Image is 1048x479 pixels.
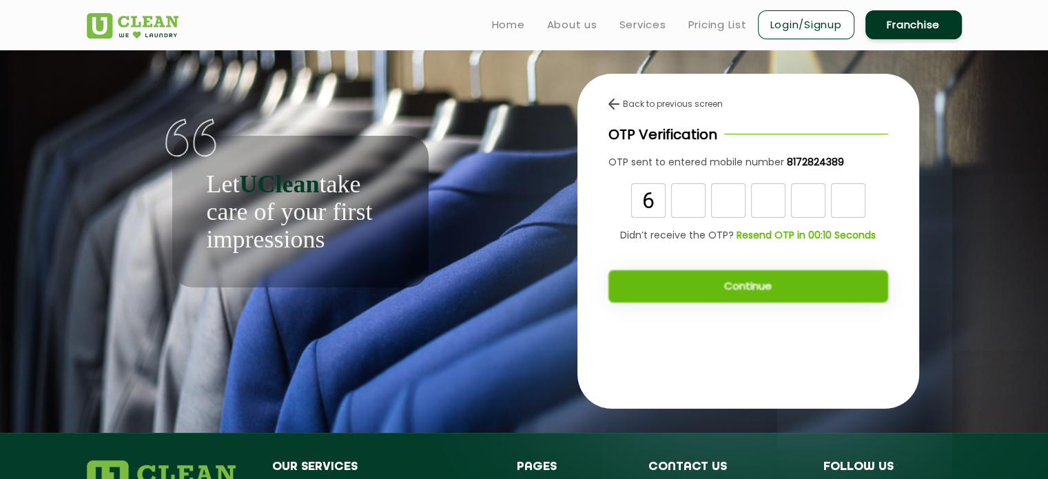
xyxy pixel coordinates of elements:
[865,10,962,39] a: Franchise
[492,17,525,33] a: Home
[239,170,319,198] b: UClean
[734,228,876,243] a: Resend OTP in 00:10 Seconds
[547,17,597,33] a: About us
[165,119,217,157] img: quote-img
[688,17,747,33] a: Pricing List
[620,228,734,243] span: Didn’t receive the OTP?
[608,124,717,145] p: OTP Verification
[608,99,619,110] img: back-arrow.svg
[787,155,844,169] b: 8172824389
[619,17,666,33] a: Services
[608,98,888,110] div: Back to previous screen
[87,13,178,39] img: UClean Laundry and Dry Cleaning
[207,170,394,253] p: Let take care of your first impressions
[737,228,876,242] b: Resend OTP in 00:10 Seconds
[784,155,844,170] a: 8172824389
[758,10,854,39] a: Login/Signup
[608,155,784,169] span: OTP sent to entered mobile number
